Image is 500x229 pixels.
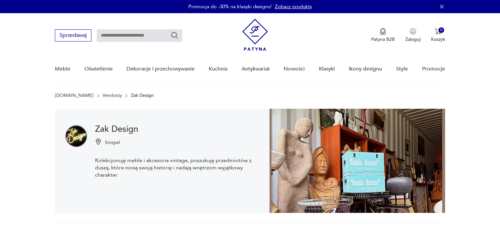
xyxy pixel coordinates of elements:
[349,56,382,82] a: Ikony designu
[127,56,195,82] a: Dekoracje i przechowywanie
[431,36,445,43] p: Koszyk
[431,28,445,43] button: 0Koszyk
[371,36,395,43] p: Patyna B2B
[95,138,102,145] img: Ikonka pinezki mapy
[422,56,445,82] a: Promocje
[371,28,395,43] button: Patyna B2B
[55,93,93,98] a: [DOMAIN_NAME]
[439,27,444,33] div: 0
[55,34,91,38] a: Sprzedawaj
[242,19,268,51] img: Patyna - sklep z meblami i dekoracjami vintage
[410,28,416,35] img: Ikonka użytkownika
[171,31,179,39] button: Szukaj
[131,93,154,98] p: Zak Design
[242,56,270,82] a: Antykwariat
[435,28,441,35] img: Ikona koszyka
[84,56,113,82] a: Oświetlenie
[103,93,122,98] a: Vendorzy
[95,125,259,133] h1: Zak Design
[209,56,227,82] a: Kuchnia
[65,125,87,147] img: Zak Design
[371,28,395,43] a: Ikona medaluPatyna B2B
[380,28,386,35] img: Ikona medalu
[284,56,305,82] a: Nowości
[319,56,335,82] a: Klasyki
[188,3,272,10] p: Promocja do -30% na klasyki designu!
[405,28,420,43] button: Zaloguj
[55,56,70,82] a: Meble
[396,56,408,82] a: Style
[405,36,420,43] p: Zaloguj
[95,157,259,179] p: Kolekcjonuję meble i akcesoria vintage, poszukuję przedmiotów z duszą, które niosą swoją historię...
[275,3,312,10] a: Zobacz produkty
[55,29,91,42] button: Sprzedawaj
[105,139,120,146] p: Śmigiel
[270,109,445,213] img: Zak Design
